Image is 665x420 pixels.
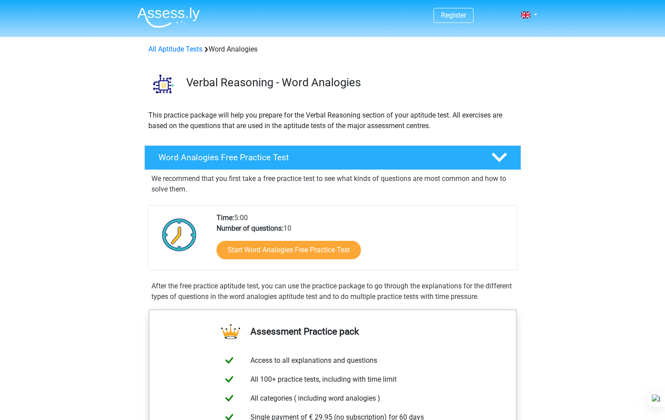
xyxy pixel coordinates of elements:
div: 5:00 10 [210,213,517,270]
b: Number of questions: [217,224,283,232]
a: Start Word Analogies Free Practice Test [217,241,361,259]
h4: Word Analogies Free Practice Test [158,152,477,162]
b: Time: [217,214,234,222]
div: Word Analogies [145,44,521,55]
h3: Verbal Reasoning - Word Analogies [186,76,514,89]
div: After the free practice aptitude test, you can use the practice package to go through the explana... [148,281,518,302]
p: We recommend that you first take a free practice test to see what kinds of questions are most com... [151,173,514,195]
a: All Aptitude Tests [148,45,202,53]
p: This practice package will help you prepare for the Verbal Reasoning section of your aptitude tes... [148,110,517,131]
img: word analogies [145,65,182,103]
a: Word Analogies Free Practice Test [141,145,525,170]
a: Register [441,11,466,19]
img: Clock [157,213,202,257]
img: Assessly [137,7,200,28]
